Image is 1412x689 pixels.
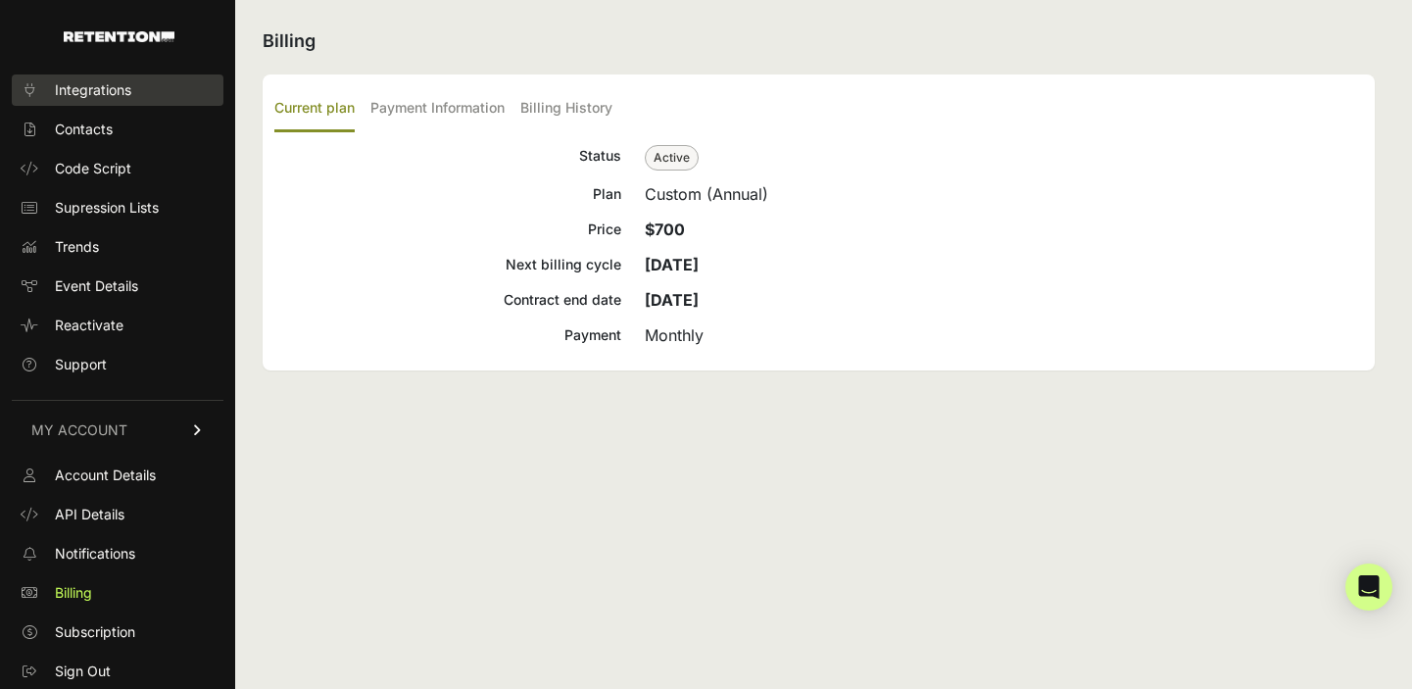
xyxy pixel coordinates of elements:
[55,198,159,218] span: Supression Lists
[64,31,174,42] img: Retention.com
[12,656,223,687] a: Sign Out
[263,27,1375,55] h2: Billing
[55,622,135,642] span: Subscription
[12,310,223,341] a: Reactivate
[274,218,621,241] div: Price
[12,192,223,223] a: Supression Lists
[12,400,223,460] a: MY ACCOUNT
[55,583,92,603] span: Billing
[12,74,223,106] a: Integrations
[645,290,699,310] strong: [DATE]
[645,323,1363,347] div: Monthly
[55,505,124,524] span: API Details
[645,255,699,274] strong: [DATE]
[274,288,621,312] div: Contract end date
[12,577,223,609] a: Billing
[55,120,113,139] span: Contacts
[55,159,131,178] span: Code Script
[12,499,223,530] a: API Details
[645,220,685,239] strong: $700
[55,355,107,374] span: Support
[55,316,123,335] span: Reactivate
[12,349,223,380] a: Support
[12,538,223,569] a: Notifications
[274,182,621,206] div: Plan
[274,253,621,276] div: Next billing cycle
[12,153,223,184] a: Code Script
[12,231,223,263] a: Trends
[645,182,1363,206] div: Custom (Annual)
[31,420,127,440] span: MY ACCOUNT
[55,276,138,296] span: Event Details
[274,144,621,171] div: Status
[55,466,156,485] span: Account Details
[12,271,223,302] a: Event Details
[274,323,621,347] div: Payment
[12,114,223,145] a: Contacts
[55,662,111,681] span: Sign Out
[520,86,612,132] label: Billing History
[55,544,135,564] span: Notifications
[55,237,99,257] span: Trends
[55,80,131,100] span: Integrations
[370,86,505,132] label: Payment Information
[12,460,223,491] a: Account Details
[274,86,355,132] label: Current plan
[1345,564,1392,611] div: Open Intercom Messenger
[12,616,223,648] a: Subscription
[645,145,699,171] span: Active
